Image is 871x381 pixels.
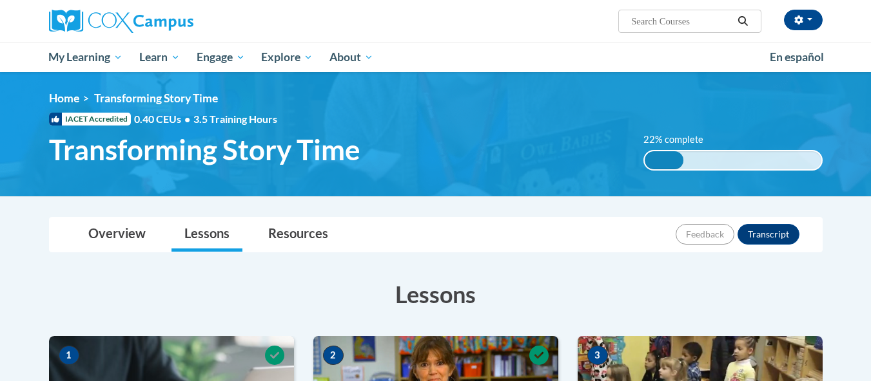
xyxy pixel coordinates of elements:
[676,224,734,245] button: Feedback
[49,133,360,167] span: Transforming Story Time
[630,14,733,29] input: Search Courses
[49,10,294,33] a: Cox Campus
[49,91,79,105] a: Home
[59,346,79,365] span: 1
[784,10,823,30] button: Account Settings
[645,151,683,169] div: 22% complete
[323,346,344,365] span: 2
[770,50,824,64] span: En español
[329,50,373,65] span: About
[49,10,193,33] img: Cox Campus
[253,42,321,72] a: Explore
[30,42,842,72] div: Main menu
[738,224,799,245] button: Transcript
[197,50,245,65] span: Engage
[134,112,193,126] span: 0.40 CEUs
[139,50,180,65] span: Learn
[321,42,382,72] a: About
[733,14,752,29] button: Search
[761,44,832,71] a: En español
[255,218,341,252] a: Resources
[171,218,242,252] a: Lessons
[94,91,218,105] span: Transforming Story Time
[587,346,608,365] span: 3
[41,42,132,72] a: My Learning
[261,50,313,65] span: Explore
[75,218,159,252] a: Overview
[49,113,131,125] span: IACET Accredited
[188,42,253,72] a: Engage
[49,278,823,310] h3: Lessons
[131,42,188,72] a: Learn
[193,113,277,125] span: 3.5 Training Hours
[48,50,122,65] span: My Learning
[184,113,190,125] span: •
[643,133,718,147] label: 22% complete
